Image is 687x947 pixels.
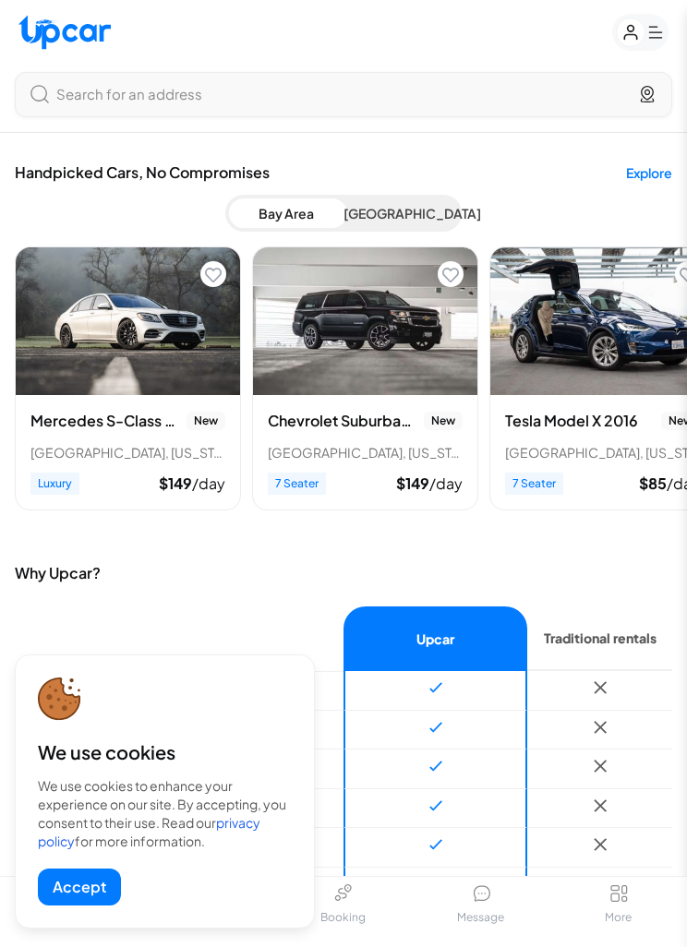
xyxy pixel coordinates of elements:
img: Upcar Logo [18,15,111,50]
h3: Chevrolet Suburban 2016 [268,410,416,432]
h3: Tesla Model X 2016 [505,410,638,432]
span: Message [457,910,504,925]
div: We use cookies to enhance your experience on our site. By accepting, you consent to their use. Re... [38,776,292,850]
div: New [424,412,463,430]
span: 7 Seater [268,473,326,495]
div: We use cookies [38,739,292,765]
th: Upcar [343,606,527,671]
img: Search [30,85,49,103]
button: Add to favorites [438,261,464,287]
img: Location [638,85,657,103]
span: $ 149 [396,473,429,493]
h2: Why Upcar? [15,562,672,584]
div: [GEOGRAPHIC_DATA], [US_STATE] [268,443,463,462]
div: Search for an address [56,84,631,105]
span: More [605,910,632,925]
div: View details for Chevrolet Suburban 2016 [252,246,478,510]
a: Message [412,877,549,932]
button: Add to favorites [200,261,226,287]
span: $ 85 [639,473,667,493]
th: Traditional rentals [527,606,672,671]
img: Mercedes S-Class 2020 [16,247,240,395]
a: Booking [275,877,413,932]
div: [GEOGRAPHIC_DATA], [US_STATE] • 2 trips [30,443,225,462]
div: New [187,412,225,430]
span: 7 Seater [505,473,563,495]
img: cookie-icon.svg [38,677,81,721]
span: Explore [626,163,672,182]
img: Chevrolet Suburban 2016 [253,247,477,395]
span: Booking [320,910,366,925]
button: Accept [38,869,121,905]
button: Bay Area [229,198,343,228]
span: Luxury [30,473,79,495]
button: More [549,877,687,932]
button: [GEOGRAPHIC_DATA] [343,198,458,228]
span: /day [429,473,463,493]
h2: Handpicked Cars, No Compromises [15,162,672,184]
span: /day [192,473,225,493]
span: $ 149 [159,473,192,493]
h3: Mercedes S-Class 2020 [30,410,179,432]
div: View details for Mercedes S-Class 2020 [15,246,241,510]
